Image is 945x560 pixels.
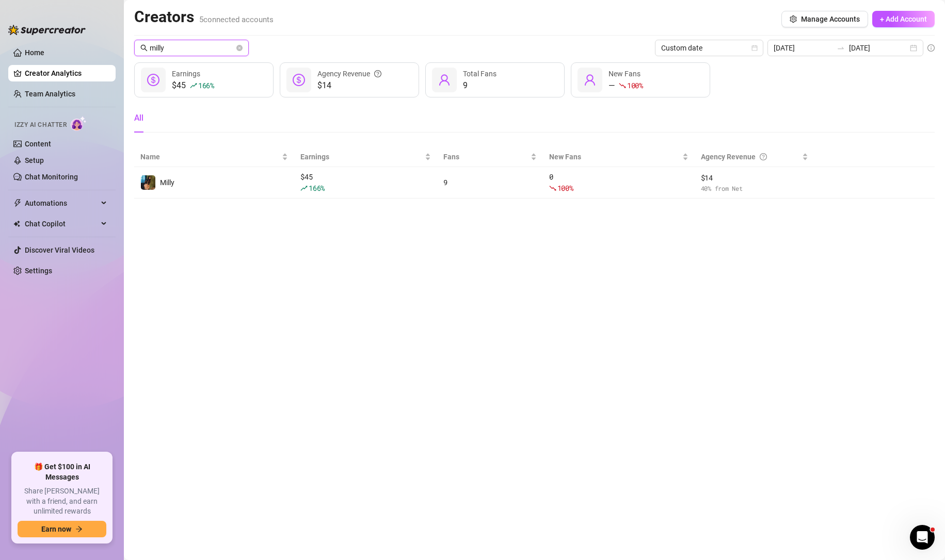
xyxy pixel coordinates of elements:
span: search [140,44,148,52]
span: + Add Account [880,15,927,23]
span: 40 % from Net [701,184,809,193]
span: Fans [443,151,528,162]
span: New Fans [608,70,640,78]
img: Chat Copilot [13,220,20,227]
span: Automations [25,195,98,211]
span: 100 % [627,80,643,90]
button: + Add Account [872,11,935,27]
span: dollar-circle [293,74,305,86]
span: Earnings [172,70,200,78]
img: Milly [141,175,155,190]
img: AI Chatter [71,116,87,131]
div: 9 [443,177,537,188]
span: Custom date [661,40,757,56]
span: 🎁 Get $100 in AI Messages [18,462,106,482]
th: New Fans [543,147,695,167]
button: Manage Accounts [781,11,868,27]
span: rise [190,82,197,89]
div: All [134,112,143,124]
span: rise [300,185,308,192]
div: — [608,79,643,92]
a: Settings [25,267,52,275]
th: Earnings [294,147,437,167]
span: thunderbolt [13,199,22,207]
a: Chat Monitoring [25,173,78,181]
a: Content [25,140,51,148]
span: user [584,74,596,86]
span: question-circle [374,68,381,79]
span: 166 % [198,80,214,90]
span: Manage Accounts [801,15,860,23]
div: $45 [172,79,214,92]
button: close-circle [236,45,243,51]
span: Share [PERSON_NAME] with a friend, and earn unlimited rewards [18,486,106,517]
a: Discover Viral Videos [25,246,94,254]
span: dollar-circle [147,74,159,86]
span: arrow-right [75,525,83,533]
input: Start date [774,42,832,54]
a: Team Analytics [25,90,75,98]
div: Agency Revenue [317,68,381,79]
div: 0 [549,171,688,194]
span: 166 % [309,183,325,193]
input: Search creators [150,42,234,54]
span: Earnings [300,151,423,162]
div: 9 [463,79,496,92]
span: Name [140,151,280,162]
span: Total Fans [463,70,496,78]
span: Milly [160,178,174,187]
div: Agency Revenue [701,151,800,162]
span: Izzy AI Chatter [14,120,67,130]
img: logo-BBDzfeDw.svg [8,25,86,35]
a: Home [25,48,44,57]
span: to [837,44,845,52]
span: fall [619,82,626,89]
span: user [438,74,451,86]
span: 100 % [557,183,573,193]
button: Earn nowarrow-right [18,521,106,537]
span: Earn now [41,525,71,533]
span: fall [549,185,556,192]
span: $14 [317,79,381,92]
span: setting [790,15,797,23]
a: Setup [25,156,44,164]
th: Name [134,147,294,167]
h2: Creators [134,7,274,27]
input: End date [849,42,908,54]
span: New Fans [549,151,680,162]
span: 5 connected accounts [199,15,274,24]
div: $ 45 [300,171,431,194]
iframe: Intercom live chat [910,525,935,550]
a: Creator Analytics [25,65,107,81]
span: info-circle [927,44,935,52]
span: Chat Copilot [25,216,98,232]
span: calendar [751,45,758,51]
th: Fans [437,147,543,167]
span: swap-right [837,44,845,52]
span: $ 14 [701,172,809,184]
span: question-circle [760,151,767,162]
